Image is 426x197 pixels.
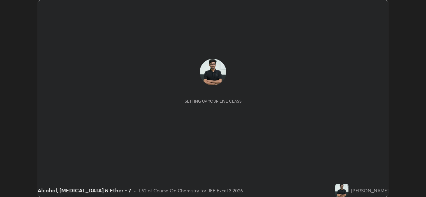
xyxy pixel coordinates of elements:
img: 588ed0d5aa0a4b34b0f6ce6dfa894284.jpg [335,184,348,197]
div: • [134,187,136,194]
div: L62 of Course On Chemistry for JEE Excel 3 2026 [139,187,243,194]
img: 588ed0d5aa0a4b34b0f6ce6dfa894284.jpg [200,59,226,85]
div: Setting up your live class [185,99,242,104]
div: [PERSON_NAME] [351,187,388,194]
div: Alcohol, [MEDICAL_DATA] & Ether - 7 [38,186,131,194]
